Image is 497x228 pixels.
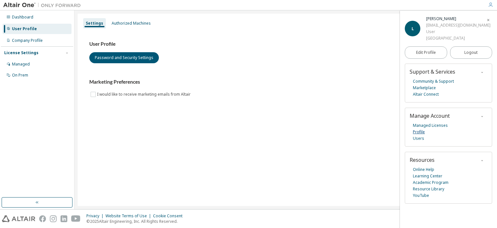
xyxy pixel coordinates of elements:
button: Password and Security Settings [89,52,159,63]
span: Edit Profile [416,50,436,55]
div: Privacy [86,213,105,219]
div: Managed [12,62,30,67]
div: Settings [86,21,103,26]
img: Altair One [3,2,84,8]
a: Community & Support [413,78,454,85]
a: Altair Connect [413,91,439,98]
label: I would like to receive marketing emails from Altair [97,90,192,98]
h3: User Profile [89,41,482,47]
div: Lily Genner [426,16,491,22]
div: Dashboard [12,15,33,20]
a: Resource Library [413,186,444,192]
a: Academic Program [413,179,448,186]
div: On Prem [12,73,28,78]
span: Manage Account [410,112,450,119]
div: [GEOGRAPHIC_DATA] [426,35,491,42]
a: YouTube [413,192,429,199]
button: Logout [450,46,492,59]
div: User [426,29,491,35]
div: Company Profile [12,38,43,43]
a: Managed Licenses [413,122,448,129]
img: facebook.svg [39,215,46,222]
a: Users [413,135,424,142]
div: Website Terms of Use [105,213,153,219]
span: Resources [410,156,435,163]
span: Support & Services [410,68,455,75]
a: Profile [413,129,425,135]
a: Marketplace [413,85,436,91]
span: L [412,26,414,31]
a: Learning Center [413,173,442,179]
a: Online Help [413,166,434,173]
img: youtube.svg [71,215,81,222]
div: Authorized Machines [112,21,151,26]
p: © 2025 Altair Engineering, Inc. All Rights Reserved. [86,219,186,224]
img: altair_logo.svg [2,215,35,222]
div: [EMAIL_ADDRESS][DOMAIN_NAME] [426,22,491,29]
h3: Marketing Preferences [89,79,482,85]
img: linkedin.svg [61,215,67,222]
div: Cookie Consent [153,213,186,219]
span: Logout [464,49,478,56]
div: License Settings [4,50,39,55]
div: User Profile [12,26,37,31]
img: instagram.svg [50,215,57,222]
a: Edit Profile [405,46,447,59]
